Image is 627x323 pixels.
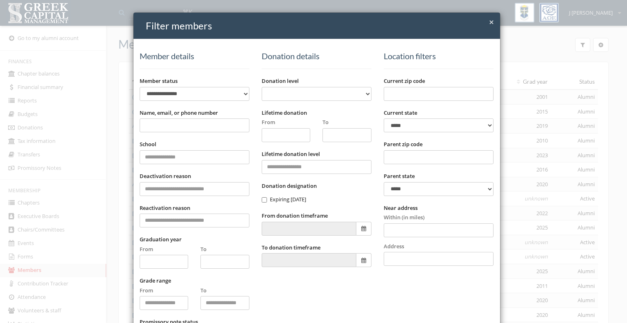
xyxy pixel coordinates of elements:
label: Lifetime donation level [262,150,320,158]
label: Reactivation reason [140,204,190,212]
label: Grade range [140,277,171,285]
label: Address [384,237,404,250]
h5: Member details [140,51,249,60]
label: Current state [384,109,417,117]
label: Member status [140,77,178,85]
label: Lifetime donation [262,109,307,117]
label: Within (in miles) [384,214,425,221]
label: Deactivation reason [140,172,191,180]
label: From [140,245,153,253]
label: Donation designation [262,182,317,190]
label: Graduation year [140,236,182,243]
label: Near address [384,204,418,212]
label: School [140,140,156,148]
input: Expiring [DATE] [262,197,267,203]
label: From [262,118,275,126]
label: Donation level [262,77,299,85]
label: From donation timeframe [262,212,328,220]
label: To [200,245,207,253]
label: Current zip code [384,77,425,85]
label: To [322,118,329,126]
label: Parent state [384,172,415,180]
label: Parent zip code [384,140,422,148]
label: Expiring [DATE] [262,196,306,204]
label: To [200,287,207,294]
h4: Filter members [146,19,494,33]
label: From [140,287,153,294]
span: × [489,16,494,28]
label: To donation timeframe [262,244,320,252]
h5: Location filters [384,51,494,60]
label: Name, email, or phone number [140,109,218,117]
h5: Donation details [262,51,371,60]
